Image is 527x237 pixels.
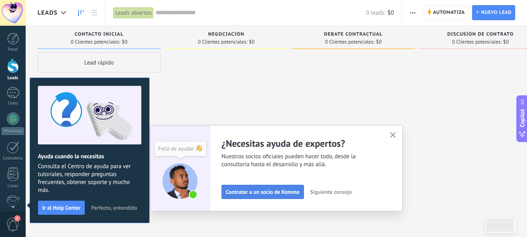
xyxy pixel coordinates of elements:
[208,32,244,37] span: Negociación
[366,9,385,17] span: 0 leads:
[38,53,161,72] div: Lead rápido
[122,40,128,44] span: $0
[221,137,380,150] h2: ¿Necesitas ayuda de expertos?
[42,205,81,210] span: Ir al Help Center
[503,40,509,44] span: $0
[324,32,383,37] span: Debate contractual
[296,32,411,38] div: Debate contractual
[376,40,382,44] span: $0
[518,109,526,127] span: Copilot
[75,32,124,37] span: Contacto inicial
[38,163,141,194] span: Consulta el Centro de ayuda para ver tutoriales, responder preguntas frecuentes, obtener soporte ...
[41,32,157,38] div: Contacto inicial
[424,5,469,20] a: Automatiza
[481,6,512,20] span: Nuevo lead
[2,101,24,106] div: Chats
[91,205,137,210] span: Perfecto, entendido
[221,185,304,199] button: Contratar a un socio de Kommo
[2,184,24,189] div: Listas
[74,5,88,21] a: Leads
[38,153,141,160] h2: Ayuda cuando la necesitas
[221,153,380,169] span: Nuestros socios oficiales pueden hacer todo, desde la consultoría hasta el desarrollo y más allá.
[2,76,24,81] div: Leads
[71,40,120,44] span: 0 Clientes potenciales:
[88,202,141,214] button: Perfecto, entendido
[310,189,352,195] span: Siguiente consejo
[2,47,24,52] div: Panel
[113,7,154,19] div: Leads abiertos
[452,40,501,44] span: 0 Clientes potenciales:
[2,127,24,135] div: WhatsApp
[38,201,85,215] button: Ir al Help Center
[2,156,24,161] div: Calendario
[447,32,514,37] span: Discusión de contrato
[169,32,284,38] div: Negociación
[198,40,247,44] span: 0 Clientes potenciales:
[433,6,465,20] span: Automatiza
[249,40,255,44] span: $0
[14,215,21,222] span: 2
[388,9,394,17] span: $0
[325,40,374,44] span: 0 Clientes potenciales:
[407,5,418,20] button: Más
[88,5,101,21] a: Lista
[307,186,355,198] button: Siguiente consejo
[38,9,58,17] span: Leads
[226,189,300,195] span: Contratar a un socio de Kommo
[472,5,515,20] a: Nuevo lead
